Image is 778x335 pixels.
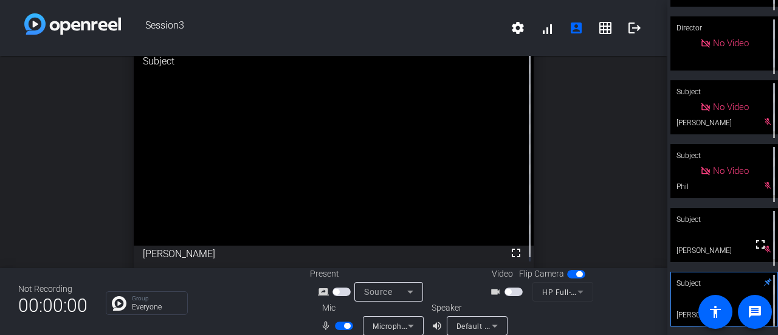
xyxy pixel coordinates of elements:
[112,296,126,311] img: Chat Icon
[432,319,446,333] mat-icon: volume_up
[670,80,778,103] div: Subject
[670,16,778,40] div: Director
[320,319,335,333] mat-icon: mic_none
[18,283,88,295] div: Not Recording
[456,321,588,331] span: Default - Speakers (Realtek(R) Audio)
[670,144,778,167] div: Subject
[364,287,392,297] span: Source
[132,303,181,311] p: Everyone
[713,102,749,112] span: No Video
[509,246,523,260] mat-icon: fullscreen
[598,21,613,35] mat-icon: grid_on
[373,321,601,331] span: Microphone Array (Intel® Smart Sound Technology (Intel® SST))
[121,13,503,43] span: Session3
[490,285,504,299] mat-icon: videocam_outline
[310,302,432,314] div: Mic
[310,268,432,280] div: Present
[318,285,332,299] mat-icon: screen_share_outline
[627,21,642,35] mat-icon: logout
[132,295,181,302] p: Group
[670,208,778,231] div: Subject
[713,38,749,49] span: No Video
[432,302,504,314] div: Speaker
[753,237,768,252] mat-icon: fullscreen
[134,45,534,78] div: Subject
[708,305,723,319] mat-icon: accessibility
[492,268,513,280] span: Video
[18,291,88,320] span: 00:00:00
[532,13,562,43] button: signal_cellular_alt
[748,305,762,319] mat-icon: message
[511,21,525,35] mat-icon: settings
[569,21,583,35] mat-icon: account_box
[24,13,121,35] img: white-gradient.svg
[670,272,778,295] div: Subject
[713,165,749,176] span: No Video
[519,268,564,280] span: Flip Camera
